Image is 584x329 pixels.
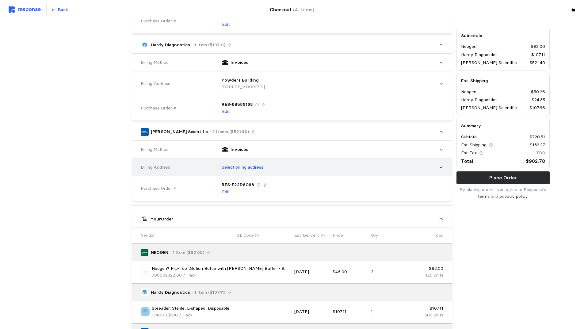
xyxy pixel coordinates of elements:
[461,142,487,148] p: Est. Shipping
[48,4,71,16] button: Back
[489,174,517,182] p: Place Order
[461,59,517,66] p: [PERSON_NAME] Scientific
[141,232,155,239] p: Vendor
[409,272,443,279] p: 120 units
[461,134,478,140] p: Subtotal
[132,141,452,201] div: [PERSON_NAME] Scientific· 2 Items ($521.40)
[456,171,550,184] button: Place Order
[151,128,208,135] p: [PERSON_NAME] Scientific
[461,78,545,84] h5: Est. Shipping
[531,89,545,95] p: $50.26
[151,249,168,256] p: NEOGEN
[222,77,259,84] p: Powders Building
[532,97,545,103] p: $24.35
[409,312,443,319] p: 500 units
[222,164,263,171] p: Select billing address
[175,272,197,278] span: | 60 / Pack
[58,6,68,13] p: Back
[141,146,169,153] span: Billing Method
[231,59,249,66] p: Invoiced
[294,308,328,315] p: [DATE]
[141,59,169,66] span: Billing Method
[151,42,190,48] p: Hardy Diagnostics
[192,42,225,48] p: · 1 Item ($107.11)
[529,134,545,140] p: $720.51
[456,186,550,200] p: By placing orders, you agree to Response's and
[222,182,254,188] p: RES-E22D6C68
[478,193,490,199] a: terms
[141,80,170,87] span: Billing Address
[531,44,545,50] p: $92.00
[293,7,314,13] span: (4 Items)
[461,97,498,103] p: Hardy Diagnostics
[222,108,230,115] button: Edit
[222,21,230,28] button: Edit
[222,189,230,195] p: Edit
[536,150,545,157] p: TBD
[210,128,249,135] p: · 2 Items ($521.40)
[294,232,320,239] p: Est. Delivery
[151,289,190,296] p: Hardy Diagnostics
[9,6,41,13] img: svg%3e
[132,210,452,228] button: YourOrder
[461,52,498,58] p: Hardy Diagnostics
[461,89,476,95] p: Neogen
[461,33,545,39] h5: Subtotals
[141,105,176,112] span: Purchase Order #
[169,312,193,318] span: | 500 / Pack
[141,164,170,171] span: Billing Address
[192,289,225,296] p: · 1 Item ($107.11)
[270,6,314,13] h4: Checkout
[151,216,173,222] h5: Your Order
[333,269,367,275] p: $46.00
[531,52,545,58] p: $107.11
[371,269,405,275] p: 2
[170,249,204,256] p: · 1 Item ($92.00)
[409,265,443,272] p: $92.00
[461,44,476,50] p: Neogen
[371,232,378,239] p: Qty
[231,146,249,153] p: Invoiced
[499,193,528,199] a: privacy policy
[132,36,452,53] button: Hardy Diagnostics· 1 Item ($107.11)
[152,265,290,272] p: Neogen® Flip-Top Dilution Bottle with [PERSON_NAME] Buffer - 99 mL
[222,101,253,108] p: RES-8B589168
[152,312,169,318] span: 174CS10
[132,54,452,121] div: Hardy Diagnostics· 1 Item ($107.11)
[294,269,328,275] p: [DATE]
[371,308,405,315] p: 1
[461,123,545,129] h5: Summary
[530,142,545,148] p: $182.27
[222,188,230,196] button: Edit
[141,185,176,192] span: Purchase Order #
[433,232,443,239] p: Total
[152,305,229,312] p: Spreader, Sterile, L-shaped, Disposable
[152,272,175,278] span: 700002322
[141,307,150,316] img: 174cs10_1.jpg
[237,232,254,239] p: GL Code
[141,18,176,25] span: Purchase Order #
[333,232,343,239] p: Price
[461,105,517,111] p: [PERSON_NAME] Scientific
[132,123,452,140] button: [PERSON_NAME] Scientific· 2 Items ($521.40)
[409,305,443,312] p: $107.11
[141,267,150,276] img: svg%3e
[529,105,545,111] p: $107.66
[222,84,265,90] p: [STREET_ADDRESS]
[526,157,545,165] p: $902.78
[333,308,367,315] p: $107.11
[461,150,477,157] p: Est. Tax
[461,157,473,165] p: Total
[529,59,545,66] p: $521.40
